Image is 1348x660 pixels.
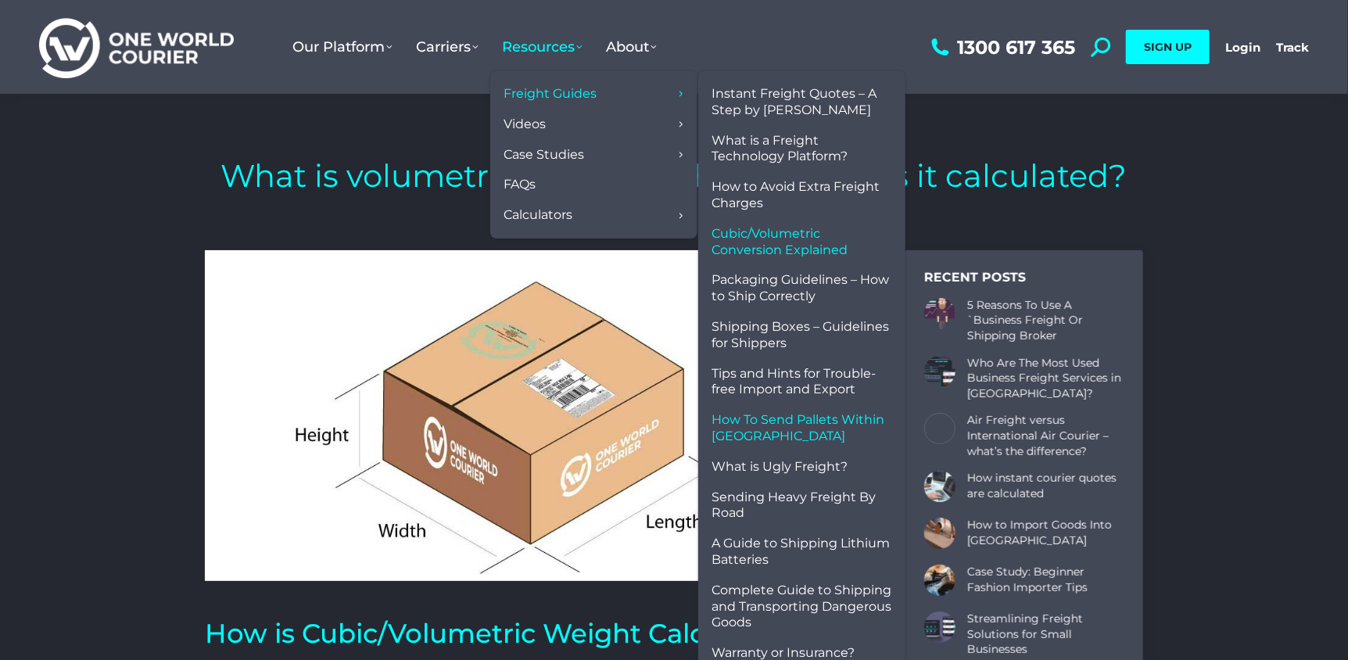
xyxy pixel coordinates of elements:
a: Post image [924,356,955,387]
a: What is Ugly Freight? [706,452,898,482]
span: How to Avoid Extra Freight Charges [712,179,892,212]
a: Post image [924,565,955,596]
a: Login [1225,40,1260,55]
a: What is a Freight Technology Platform? [706,126,898,173]
a: About [594,23,669,71]
span: FAQs [504,177,536,193]
a: How to Import Goods Into [GEOGRAPHIC_DATA] [967,518,1124,548]
a: 1300 617 365 [928,38,1075,57]
span: Calculators [504,207,572,224]
a: How instant courier quotes are calculated [967,471,1124,501]
a: Post image [924,518,955,549]
a: Sending Heavy Freight By Road [706,482,898,529]
span: Videos [504,117,546,133]
a: Who Are The Most Used Business Freight Services in [GEOGRAPHIC_DATA]? [967,356,1124,402]
a: Resources [490,23,594,71]
span: Cubic/Volumetric Conversion Explained [712,226,892,259]
a: Case Study: Beginner Fashion Importer Tips [967,565,1124,595]
span: What is Ugly Freight? [712,459,848,475]
a: Cubic/Volumetric Conversion Explained [706,219,898,266]
a: Calculators [498,200,690,231]
a: Air Freight versus International Air Courier – what’s the difference? [967,413,1124,459]
a: FAQs [498,170,690,200]
a: A Guide to Shipping Lithium Batteries [706,529,898,576]
a: SIGN UP [1126,30,1210,64]
a: Streamlining Freight Solutions for Small Businesses [967,612,1124,658]
img: box measuring length height width calculating volumetric dimensions [205,250,866,581]
a: Track [1276,40,1309,55]
div: Recent Posts [924,270,1124,286]
a: Packaging Guidelines – How to Ship Correctly [706,265,898,312]
a: Freight Guides [498,79,690,109]
a: 5 Reasons To Use A `Business Freight Or Shipping Broker [967,298,1124,344]
a: Our Platform [281,23,404,71]
span: Carriers [416,38,479,56]
span: Resources [502,38,583,56]
a: Videos [498,109,690,140]
span: Sending Heavy Freight By Road [712,490,892,522]
span: What is a Freight Technology Platform? [712,133,892,166]
a: Post image [924,298,955,329]
span: Tips and Hints for Trouble-free Import and Export [712,366,892,399]
h1: How is Cubic/Volumetric Weight Calculated? [205,616,866,651]
span: Packaging Guidelines – How to Ship Correctly [712,272,892,305]
span: About [606,38,657,56]
span: Shipping Boxes – Guidelines for Shippers [712,319,892,352]
span: Complete Guide to Shipping and Transporting Dangerous Goods [712,583,892,631]
a: Case Studies [498,140,690,170]
a: Instant Freight Quotes – A Step by [PERSON_NAME] [706,79,898,126]
a: Post image [924,471,955,502]
a: Tips and Hints for Trouble-free Import and Export [706,359,898,406]
span: SIGN UP [1144,40,1192,54]
h1: What is volumetric/cubic weight, and how is it calculated? [221,156,1128,195]
span: How To Send Pallets Within [GEOGRAPHIC_DATA] [712,412,892,445]
a: Post image [924,413,955,444]
a: How To Send Pallets Within [GEOGRAPHIC_DATA] [706,405,898,452]
a: Complete Guide to Shipping and Transporting Dangerous Goods [706,576,898,638]
a: How to Avoid Extra Freight Charges [706,172,898,219]
span: Case Studies [504,147,584,163]
span: A Guide to Shipping Lithium Batteries [712,536,892,569]
span: Our Platform [292,38,393,56]
a: Shipping Boxes – Guidelines for Shippers [706,312,898,359]
img: One World Courier [39,16,234,79]
span: Freight Guides [504,86,597,102]
a: Carriers [404,23,490,71]
span: Instant Freight Quotes – A Step by [PERSON_NAME] [712,86,892,119]
a: Post image [924,612,955,643]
